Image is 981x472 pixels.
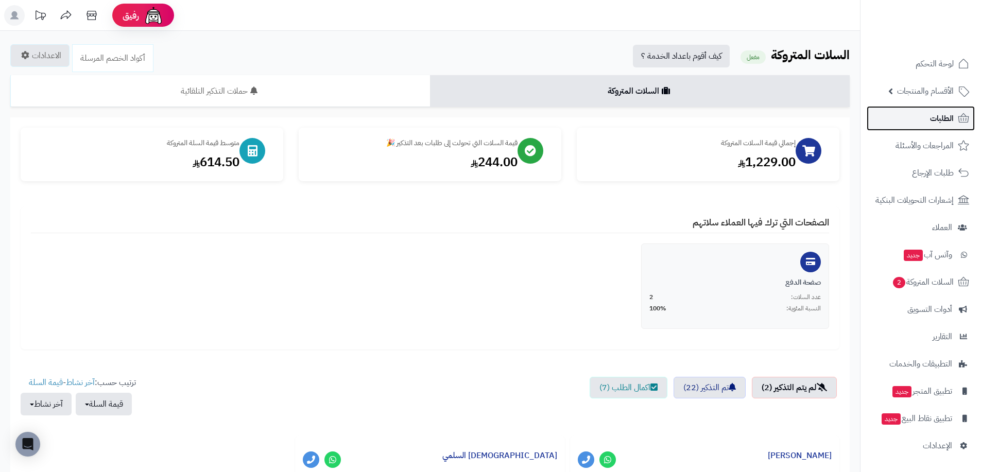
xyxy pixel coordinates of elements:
[897,84,954,98] span: الأقسام والمنتجات
[907,302,952,317] span: أدوات التسويق
[867,106,975,131] a: الطلبات
[893,277,905,288] span: 2
[10,44,70,67] a: الاعدادات
[123,9,139,22] span: رفيق
[892,275,954,289] span: السلات المتروكة
[912,166,954,180] span: طلبات الإرجاع
[889,357,952,371] span: التطبيقات والخدمات
[786,304,821,313] span: النسبة المئوية:
[903,248,952,262] span: وآتس آب
[867,270,975,294] a: السلات المتروكة2
[649,293,653,302] span: 2
[66,376,95,389] a: آخر نشاط
[867,406,975,431] a: تطبيق نقاط البيعجديد
[867,297,975,322] a: أدوات التسويق
[867,188,975,213] a: إشعارات التحويلات البنكية
[867,433,975,458] a: الإعدادات
[891,384,952,398] span: تطبيق المتجر
[430,75,850,107] a: السلات المتروكة
[143,5,164,26] img: ai-face.png
[904,250,923,261] span: جديد
[29,376,63,389] a: قيمة السلة
[923,439,952,453] span: الإعدادات
[10,75,430,107] a: حملات التذكير التلقائية
[867,352,975,376] a: التطبيقات والخدمات
[896,138,954,153] span: المراجعات والأسئلة
[21,393,72,415] button: آخر نشاط
[31,138,239,148] div: متوسط قيمة السلة المتروكة
[741,50,766,64] small: مفعل
[587,138,796,148] div: إجمالي قيمة السلات المتروكة
[916,57,954,71] span: لوحة التحكم
[649,277,821,288] div: صفحة الدفع
[867,51,975,76] a: لوحة التحكم
[633,45,730,67] a: كيف أقوم باعداد الخدمة ؟
[911,8,971,29] img: logo-2.png
[932,220,952,235] span: العملاء
[930,111,954,126] span: الطلبات
[752,377,837,398] a: لم يتم التذكير (2)
[882,413,901,425] span: جديد
[867,161,975,185] a: طلبات الإرجاع
[309,153,518,171] div: 244.00
[76,393,132,415] button: قيمة السلة
[791,293,821,302] span: عدد السلات:
[649,304,666,313] span: 100%
[31,217,829,233] h4: الصفحات التي ترك فيها العملاء سلاتهم
[15,432,40,457] div: Open Intercom Messenger
[590,377,667,398] a: اكمال الطلب (7)
[867,324,975,349] a: التقارير
[771,46,850,64] b: السلات المتروكة
[867,242,975,267] a: وآتس آبجديد
[72,44,153,72] a: أكواد الخصم المرسلة
[31,153,239,171] div: 614.50
[587,153,796,171] div: 1,229.00
[27,5,53,28] a: تحديثات المنصة
[867,215,975,240] a: العملاء
[881,411,952,426] span: تطبيق نقاط البيع
[892,386,911,397] span: جديد
[309,138,518,148] div: قيمة السلات التي تحولت إلى طلبات بعد التذكير 🎉
[442,449,557,462] a: [DEMOGRAPHIC_DATA] السلمي
[768,449,832,462] a: [PERSON_NAME]
[674,377,746,398] a: تم التذكير (22)
[933,329,952,344] span: التقارير
[875,193,954,207] span: إشعارات التحويلات البنكية
[867,379,975,404] a: تطبيق المتجرجديد
[21,377,136,415] ul: ترتيب حسب: -
[867,133,975,158] a: المراجعات والأسئلة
